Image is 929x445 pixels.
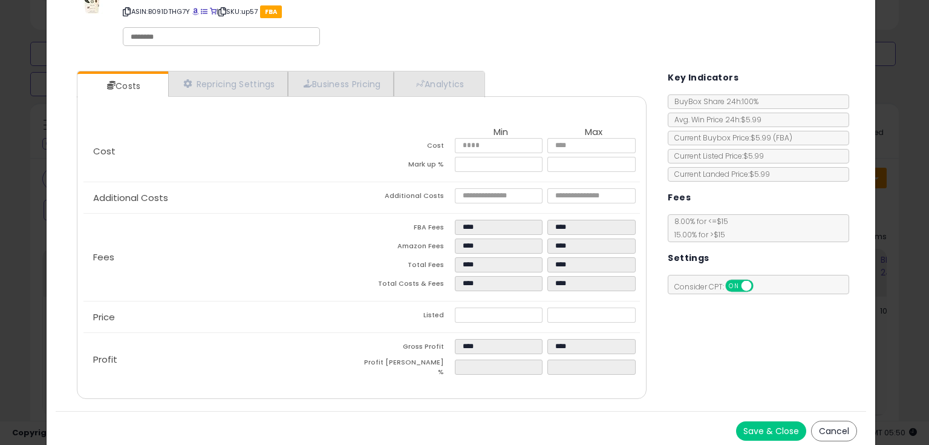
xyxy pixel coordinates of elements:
p: Price [83,312,362,322]
a: Your listing only [210,7,217,16]
button: Save & Close [736,421,806,441]
span: BuyBox Share 24h: 100% [668,96,758,107]
td: FBA Fees [362,220,454,239]
span: Current Listed Price: $5.99 [668,151,764,161]
span: 8.00 % for <= $15 [668,216,728,240]
p: ASIN: B091DTHG7Y | SKU: up57 [123,2,645,21]
th: Min [455,127,547,138]
td: Total Costs & Fees [362,276,454,295]
h5: Fees [668,190,691,205]
span: Consider CPT: [668,282,769,292]
p: Fees [83,252,362,262]
span: Current Landed Price: $5.99 [668,169,770,179]
p: Profit [83,355,362,364]
span: FBA [260,5,282,18]
td: Profit [PERSON_NAME] % [362,358,454,380]
span: Avg. Win Price 24h: $5.99 [668,114,761,125]
td: Additional Costs [362,188,454,207]
th: Max [547,127,640,138]
p: Cost [83,147,362,156]
h5: Settings [668,251,709,266]
td: Total Fees [362,257,454,276]
span: $5.99 [751,133,792,143]
td: Cost [362,138,454,157]
td: Mark up % [362,157,454,176]
h5: Key Indicators [668,70,738,85]
span: OFF [752,281,771,291]
td: Amazon Fees [362,239,454,257]
p: Additional Costs [83,193,362,203]
a: BuyBox page [192,7,199,16]
a: Costs [77,74,167,98]
button: Cancel [811,421,857,441]
span: 15.00 % for > $15 [668,229,725,240]
a: All offer listings [201,7,207,16]
a: Business Pricing [288,71,394,96]
a: Repricing Settings [168,71,288,96]
td: Listed [362,308,454,326]
span: Current Buybox Price: [668,133,792,143]
span: ON [727,281,742,291]
a: Analytics [394,71,483,96]
span: ( FBA ) [773,133,792,143]
td: Gross Profit [362,339,454,358]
